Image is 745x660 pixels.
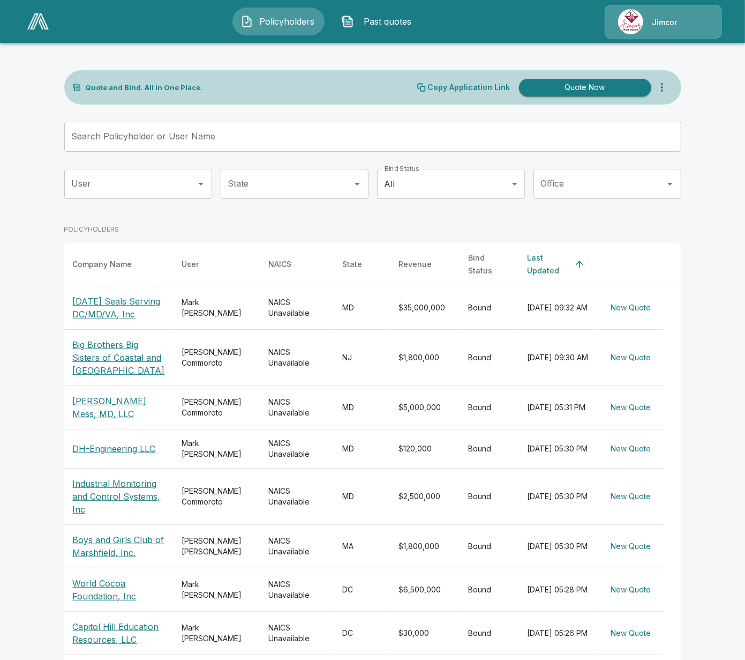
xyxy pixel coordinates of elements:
[334,525,390,568] td: MA
[182,536,252,557] div: [PERSON_NAME] [PERSON_NAME]
[377,169,525,199] div: All
[260,286,334,330] td: NAICS Unavailable
[73,442,156,455] p: DH-Engineering LLC
[606,624,655,643] button: New Quote
[260,568,334,612] td: NAICS Unavailable
[341,15,354,28] img: Past quotes Icon
[182,579,252,600] div: Mark [PERSON_NAME]
[358,15,417,28] span: Past quotes
[605,5,722,39] a: Agency IconJimcor
[606,398,655,418] button: New Quote
[606,439,655,459] button: New Quote
[260,469,334,525] td: NAICS Unavailable
[527,251,570,277] div: Last Updated
[606,580,655,600] button: New Quote
[385,164,419,173] label: Bind Status
[518,568,598,612] td: [DATE] 05:28 PM
[390,330,460,386] td: $1,800,000
[606,298,655,318] button: New Quote
[460,568,518,612] td: Bound
[260,386,334,429] td: NAICS Unavailable
[519,79,651,97] button: Quote Now
[73,477,165,516] p: Industrial Monitoring and Control Systems, Inc
[182,297,252,318] div: Mark [PERSON_NAME]
[651,77,673,98] button: more
[390,386,460,429] td: $5,000,000
[27,13,49,29] img: AA Logo
[260,525,334,568] td: NAICS Unavailable
[342,258,362,271] div: State
[232,8,325,35] button: Policyholders IconPolicyholders
[182,486,252,507] div: [PERSON_NAME] Commoroto
[182,347,252,368] div: [PERSON_NAME] Commoroto
[618,9,643,34] img: Agency Icon
[518,469,598,525] td: [DATE] 05:30 PM
[334,612,390,655] td: DC
[390,469,460,525] td: $2,500,000
[350,176,365,191] button: Open
[663,176,678,191] button: Open
[86,84,203,91] p: Quote and Bind. All in One Place.
[334,429,390,469] td: MD
[334,469,390,525] td: MD
[260,612,334,655] td: NAICS Unavailable
[460,612,518,655] td: Bound
[390,612,460,655] td: $30,000
[460,429,518,469] td: Bound
[460,243,518,286] th: Bind Status
[182,397,252,418] div: [PERSON_NAME] Commoroto
[182,258,199,271] div: User
[334,330,390,386] td: NJ
[240,15,253,28] img: Policyholders Icon
[460,330,518,386] td: Bound
[460,469,518,525] td: Bound
[428,84,510,91] p: Copy Application Link
[518,386,598,429] td: [DATE] 05:31 PM
[606,537,655,557] button: New Quote
[606,348,655,368] button: New Quote
[518,612,598,655] td: [DATE] 05:26 PM
[260,330,334,386] td: NAICS Unavailable
[73,577,165,603] p: World Cocoa Foundation, Inc
[334,568,390,612] td: DC
[515,79,651,97] a: Quote Now
[460,525,518,568] td: Bound
[390,429,460,469] td: $120,000
[73,533,165,559] p: Boys and Girls Club of Marshfield, Inc.
[460,286,518,330] td: Bound
[269,258,292,271] div: NAICS
[64,225,119,234] p: POLICYHOLDERS
[73,620,165,646] p: Capitol Hill Education Resources, LLC
[73,395,165,420] p: [PERSON_NAME] Mess, MD, LLC
[518,330,598,386] td: [DATE] 09:30 AM
[182,622,252,644] div: Mark [PERSON_NAME]
[73,295,165,321] p: [DATE] Seals Serving DC/MD/VA, Inc
[390,525,460,568] td: $1,800,000
[73,338,165,377] p: Big Brothers Big Sisters of Coastal and [GEOGRAPHIC_DATA]
[518,429,598,469] td: [DATE] 05:30 PM
[390,286,460,330] td: $35,000,000
[182,438,252,459] div: Mark [PERSON_NAME]
[334,286,390,330] td: MD
[606,487,655,507] button: New Quote
[260,429,334,469] td: NAICS Unavailable
[398,258,432,271] div: Revenue
[518,525,598,568] td: [DATE] 05:30 PM
[73,258,132,271] div: Company Name
[652,17,677,28] p: Jimcor
[390,568,460,612] td: $6,500,000
[518,286,598,330] td: [DATE] 09:32 AM
[333,8,425,35] button: Past quotes IconPast quotes
[334,386,390,429] td: MD
[460,386,518,429] td: Bound
[193,176,208,191] button: Open
[258,15,317,28] span: Policyholders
